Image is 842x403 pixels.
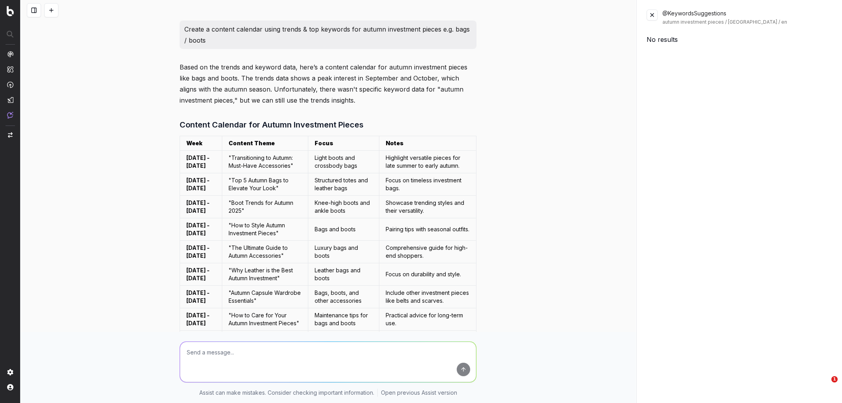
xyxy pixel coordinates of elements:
[308,308,379,331] td: Maintenance tips for bags and boots
[7,97,13,103] img: Studio
[308,218,379,241] td: Bags and boots
[831,376,838,382] span: 1
[8,132,13,138] img: Switch project
[379,241,476,263] td: Comprehensive guide for high-end shoppers.
[379,196,476,218] td: Showcase trending styles and their versatility.
[308,286,379,308] td: Bags, boots, and other accessories
[647,35,833,44] div: No results
[7,384,13,390] img: My account
[662,9,833,25] div: @KeywordsSuggestions
[386,140,403,146] strong: Notes
[315,140,333,146] strong: Focus
[379,263,476,286] td: Focus on durability and style.
[7,112,13,118] img: Assist
[7,81,13,88] img: Activation
[381,389,457,397] a: Open previous Assist version
[308,173,379,196] td: Structured totes and leather bags
[186,199,211,214] strong: [DATE] - [DATE]
[222,263,308,286] td: "Why Leather is the Best Autumn Investment"
[186,222,211,236] strong: [DATE] - [DATE]
[186,244,211,259] strong: [DATE] - [DATE]
[180,62,476,106] p: Based on the trends and keyword data, here’s a content calendar for autumn investment pieces like...
[184,24,472,46] p: Create a content calendar using trends & top keywords for autumn investment pieces e.g. bags / boots
[7,66,13,73] img: Intelligence
[379,308,476,331] td: Practical advice for long-term use.
[222,173,308,196] td: "Top 5 Autumn Bags to Elevate Your Look"
[222,286,308,308] td: "Autumn Capsule Wardrobe Essentials"
[7,51,13,57] img: Analytics
[379,151,476,173] td: Highlight versatile pieces for late summer to early autumn.
[186,267,211,281] strong: [DATE] - [DATE]
[7,6,14,16] img: Botify logo
[229,140,275,146] strong: Content Theme
[199,389,374,397] p: Assist can make mistakes. Consider checking important information.
[222,196,308,218] td: "Boot Trends for Autumn 2025"
[186,312,211,326] strong: [DATE] - [DATE]
[308,241,379,263] td: Luxury bags and boots
[186,177,211,191] strong: [DATE] - [DATE]
[222,151,308,173] td: "Transitioning to Autumn: Must-Have Accessories"
[662,19,833,25] div: autumn investment pieces / [GEOGRAPHIC_DATA] / en
[222,331,308,353] td: "Top Picks for Autumn Sales"
[379,331,476,353] td: Highlight sales and promotions.
[186,140,203,146] strong: Week
[222,308,308,331] td: "How to Care for Your Autumn Investment Pieces"
[308,263,379,286] td: Leather bags and boots
[308,196,379,218] td: Knee-high boots and ankle boots
[222,241,308,263] td: "The Ultimate Guide to Autumn Accessories"
[379,218,476,241] td: Pairing tips with seasonal outfits.
[379,286,476,308] td: Include other investment pieces like belts and scarves.
[379,173,476,196] td: Focus on timeless investment bags.
[308,331,379,353] td: Discounted investment pieces
[815,376,834,395] iframe: Intercom live chat
[186,154,211,169] strong: [DATE] - [DATE]
[222,218,308,241] td: "How to Style Autumn Investment Pieces"
[7,369,13,375] img: Setting
[308,151,379,173] td: Light boots and crossbody bags
[180,118,476,131] h3: Content Calendar for Autumn Investment Pieces
[186,289,211,304] strong: [DATE] - [DATE]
